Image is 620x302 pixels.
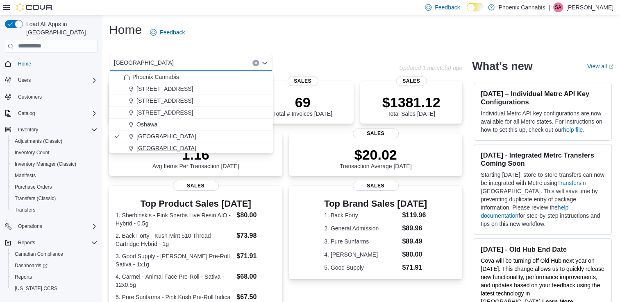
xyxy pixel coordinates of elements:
[609,64,613,69] svg: External link
[15,125,98,135] span: Inventory
[481,109,605,134] p: Individual Metrc API key configurations are now available for all Metrc states. For instructions ...
[2,108,101,119] button: Catalog
[15,221,45,231] button: Operations
[2,91,101,103] button: Customers
[15,138,62,144] span: Adjustments (Classic)
[11,194,59,203] a: Transfers (Classic)
[109,71,273,83] button: Phoenix Cannabis
[109,22,142,38] h1: Home
[15,221,98,231] span: Operations
[2,58,101,70] button: Home
[18,110,35,117] span: Catalog
[324,237,399,246] dt: 3. Pure Sunfarms
[11,272,98,282] span: Reports
[11,249,66,259] a: Canadian Compliance
[499,2,545,12] p: Phoenix Cannabis
[555,2,561,12] span: SA
[114,58,174,68] span: [GEOGRAPHIC_DATA]
[402,237,427,246] dd: $89.49
[15,285,57,292] span: [US_STATE] CCRS
[18,239,35,246] span: Reports
[467,3,484,11] input: Dark Mode
[548,2,550,12] p: |
[11,148,53,158] a: Inventory Count
[18,223,42,230] span: Operations
[402,223,427,233] dd: $89.96
[252,60,259,66] button: Clear input
[8,193,101,204] button: Transfers (Classic)
[399,65,462,71] p: Updated 1 minute(s) ago
[15,108,98,118] span: Catalog
[15,262,48,269] span: Dashboards
[563,126,583,133] a: help file
[132,73,179,81] span: Phoenix Cannabis
[2,221,101,232] button: Operations
[324,224,399,232] dt: 2. General Admission
[11,148,98,158] span: Inventory Count
[23,20,98,36] span: Load All Apps in [GEOGRAPHIC_DATA]
[566,2,613,12] p: [PERSON_NAME]
[273,94,332,110] p: 69
[8,248,101,260] button: Canadian Compliance
[109,142,273,154] button: [GEOGRAPHIC_DATA]
[481,90,605,106] h3: [DATE] – Individual Metrc API Key Configurations
[324,264,399,272] dt: 5. Good Supply
[287,76,318,86] span: Sales
[116,199,276,209] h3: Top Product Sales [DATE]
[15,274,32,280] span: Reports
[15,251,63,257] span: Canadian Compliance
[152,146,239,163] p: 1.16
[18,77,31,83] span: Users
[324,199,427,209] h3: Top Brand Sales [DATE]
[15,108,38,118] button: Catalog
[340,146,412,169] div: Transaction Average [DATE]
[116,252,233,268] dt: 3. Good Supply - [PERSON_NAME] Pre-Roll Sativa - 1x1g
[11,194,98,203] span: Transfers (Classic)
[481,171,605,228] p: Starting [DATE], store-to-store transfers can now be integrated with Metrc using in [GEOGRAPHIC_D...
[136,85,193,93] span: [STREET_ADDRESS]
[109,119,273,131] button: Oshawa
[11,182,55,192] a: Purchase Orders
[15,161,76,167] span: Inventory Manager (Classic)
[8,158,101,170] button: Inventory Manager (Classic)
[8,147,101,158] button: Inventory Count
[2,124,101,135] button: Inventory
[261,60,268,66] button: Close list of options
[15,75,98,85] span: Users
[11,136,66,146] a: Adjustments (Classic)
[15,238,39,248] button: Reports
[109,83,273,95] button: [STREET_ADDRESS]
[15,238,98,248] span: Reports
[15,75,34,85] button: Users
[2,237,101,248] button: Reports
[11,272,35,282] a: Reports
[236,251,276,261] dd: $71.91
[152,146,239,169] div: Avg Items Per Transaction [DATE]
[435,3,460,11] span: Feedback
[324,250,399,259] dt: 4. [PERSON_NAME]
[8,170,101,181] button: Manifests
[109,71,273,154] div: Choose from the following options
[353,181,399,191] span: Sales
[116,211,233,228] dt: 1. Sherbinskis - Pink Sherbs Live Resin AIO - Hybrid - 0.5g
[557,180,581,186] a: Transfers
[236,292,276,302] dd: $67.50
[116,232,233,248] dt: 2. Back Forty - Kush Mint 510 Thread Cartridge Hybrid - 1g
[15,149,50,156] span: Inventory Count
[236,210,276,220] dd: $80.00
[11,261,51,270] a: Dashboards
[173,181,219,191] span: Sales
[136,132,196,140] span: [GEOGRAPHIC_DATA]
[8,283,101,294] button: [US_STATE] CCRS
[15,207,35,213] span: Transfers
[236,272,276,282] dd: $68.00
[11,159,98,169] span: Inventory Manager (Classic)
[8,181,101,193] button: Purchase Orders
[11,284,61,293] a: [US_STATE] CCRS
[116,273,233,289] dt: 4. Carmel - Animal Face Pre-Roll - Sativa - 12x0.5g
[15,92,98,102] span: Customers
[8,271,101,283] button: Reports
[481,245,605,253] h3: [DATE] - Old Hub End Date
[11,171,39,180] a: Manifests
[18,61,31,67] span: Home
